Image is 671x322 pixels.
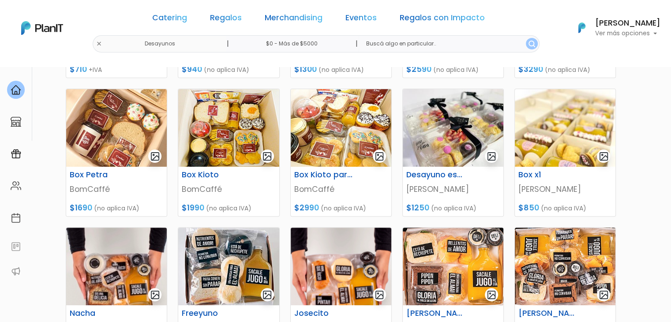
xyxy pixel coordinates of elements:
h6: Box x1 [513,170,583,180]
img: home-e721727adea9d79c4d83392d1f703f7f8bce08238fde08b1acbfd93340b81755.svg [11,85,21,95]
img: feedback-78b5a0c8f98aac82b08bfc38622c3050aee476f2c9584af64705fc4e61158814.svg [11,241,21,252]
img: thumb_D894C8AE-60BF-4788-A814-9D6A2BE292DF.jpeg [66,228,167,305]
p: BomCaffé [70,183,163,195]
img: thumb_Ivanportada.jpg [403,228,503,305]
input: Buscá algo en particular.. [359,35,539,52]
span: (no aplica IVA) [541,204,586,213]
img: thumb_Ivan_para_compartir_1portada.jpg [515,228,615,305]
h6: Nacha [64,309,134,318]
span: $2590 [406,64,431,75]
div: ¿Necesitás ayuda? [45,8,127,26]
span: $1690 [70,202,92,213]
span: $1300 [294,64,317,75]
span: (no aplica IVA) [94,204,139,213]
img: gallery-light [150,290,160,300]
span: +IVA [89,65,102,74]
a: gallery-light Box Kioto para 2 BomCaffé $2990 (no aplica IVA) [290,89,392,217]
img: campaigns-02234683943229c281be62815700db0a1741e53638e28bf9629b52c665b00959.svg [11,149,21,159]
img: people-662611757002400ad9ed0e3c099ab2801c6687ba6c219adb57efc949bc21e19d.svg [11,180,21,191]
a: Catering [152,14,187,25]
h6: [PERSON_NAME] [595,19,660,27]
h6: Box Kioto [176,170,246,180]
img: thumb_WhatsApp_Image_2022-09-28_at_09.41.10.jpeg [515,89,615,167]
span: (no aplica IVA) [545,65,590,74]
img: calendar-87d922413cdce8b2cf7b7f5f62616a5cf9e4887200fb71536465627b3292af00.svg [11,213,21,223]
img: close-6986928ebcb1d6c9903e3b54e860dbc4d054630f23adef3a32610726dff6a82b.svg [96,41,102,47]
img: gallery-light [262,151,272,161]
h6: Box Petra [64,170,134,180]
img: thumb_boxpetra.jpg [66,89,167,167]
span: $940 [182,64,202,75]
span: (no aplica IVA) [206,204,251,213]
button: PlanIt Logo [PERSON_NAME] Ver más opciones [567,16,660,39]
span: (no aplica IVA) [319,65,364,74]
span: $710 [70,64,87,75]
span: $2990 [294,202,319,213]
img: PlanIt Logo [572,18,592,37]
p: BomCaffé [294,183,388,195]
img: thumb_PHOTO-2021-06-26-20-05-35__1_.jpg [178,89,279,167]
h6: [PERSON_NAME] para Compartir [513,309,583,318]
span: (no aplica IVA) [204,65,249,74]
a: Merchandising [265,14,322,25]
img: gallery-light [599,290,609,300]
a: gallery-light Box x1 [PERSON_NAME] $850 (no aplica IVA) [514,89,616,217]
h6: Freeyuno [176,309,246,318]
h6: Josecito [289,309,359,318]
p: [PERSON_NAME] [518,183,612,195]
img: gallery-light [150,151,160,161]
img: gallery-light [487,290,497,300]
img: search_button-432b6d5273f82d61273b3651a40e1bd1b912527efae98b1b7a1b2c0702e16a8d.svg [529,41,535,47]
span: $3290 [518,64,543,75]
a: Regalos [210,14,242,25]
p: BomCaffé [182,183,275,195]
span: (no aplica IVA) [433,65,479,74]
a: Eventos [345,14,377,25]
a: gallery-light Box Petra BomCaffé $1690 (no aplica IVA) [66,89,167,217]
a: Regalos con Impacto [400,14,485,25]
img: thumb_2000___2000-Photoroom__54_.png [291,228,391,305]
img: PlanIt Logo [21,21,63,35]
p: | [226,38,229,49]
img: gallery-light [599,151,609,161]
img: gallery-light [262,290,272,300]
img: gallery-light [375,151,385,161]
h6: Box Kioto para 2 [289,170,359,180]
h6: Desayuno especial [401,170,471,180]
span: $1250 [406,202,429,213]
span: (no aplica IVA) [431,204,476,213]
img: marketplace-4ceaa7011d94191e9ded77b95e3339b90024bf715f7c57f8cf31f2d8c509eaba.svg [11,116,21,127]
a: gallery-light Box Kioto BomCaffé $1990 (no aplica IVA) [178,89,279,217]
img: thumb_WhatsApp_Image_2021-10-28_at_12.25.05.jpeg [178,228,279,305]
span: (no aplica IVA) [321,204,366,213]
img: thumb_PHOTO-2021-06-26-20-05-35.jpg [291,89,391,167]
span: $850 [518,202,539,213]
img: gallery-light [375,290,385,300]
img: gallery-light [487,151,497,161]
p: Ver más opciones [595,30,660,37]
img: partners-52edf745621dab592f3b2c58e3bca9d71375a7ef29c3b500c9f145b62cc070d4.svg [11,266,21,277]
p: [PERSON_NAME] [406,183,500,195]
h6: [PERSON_NAME] [401,309,471,318]
span: $1990 [182,202,204,213]
p: | [355,38,357,49]
img: thumb_PHOTO-2021-08-01-20-09-09__1_.jpg [403,89,503,167]
a: gallery-light Desayuno especial [PERSON_NAME] $1250 (no aplica IVA) [402,89,504,217]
